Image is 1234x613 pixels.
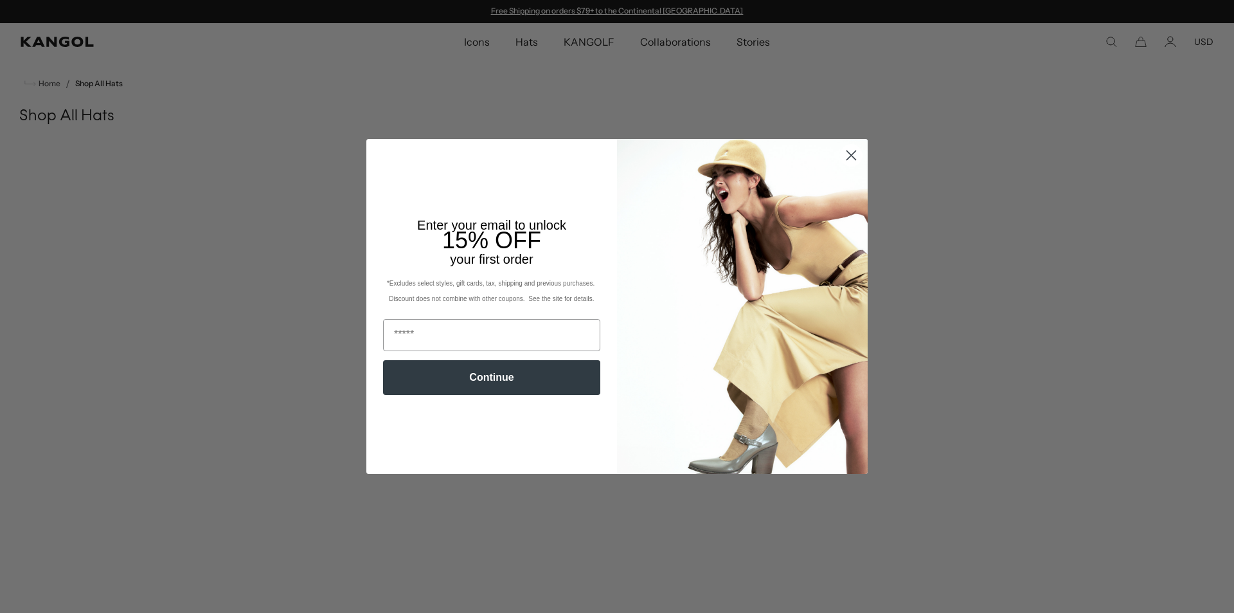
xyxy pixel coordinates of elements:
span: 15% OFF [442,227,541,253]
button: Continue [383,360,600,395]
span: Enter your email to unlock [417,218,566,232]
input: Email [383,319,600,351]
img: 93be19ad-e773-4382-80b9-c9d740c9197f.jpeg [617,139,868,473]
span: your first order [450,252,533,266]
button: Close dialog [840,144,863,167]
span: *Excludes select styles, gift cards, tax, shipping and previous purchases. Discount does not comb... [387,280,596,302]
